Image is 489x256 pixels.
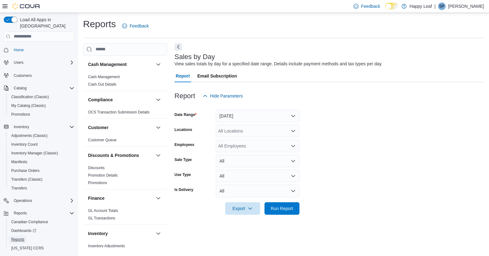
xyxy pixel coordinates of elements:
[11,103,46,108] span: My Catalog (Classic)
[11,94,49,99] span: Classification (Classic)
[448,3,484,10] p: [PERSON_NAME]
[14,124,29,129] span: Inventory
[6,93,77,101] button: Classification (Classic)
[1,123,77,131] button: Inventory
[216,170,299,182] button: All
[88,195,153,201] button: Finance
[6,184,77,193] button: Transfers
[216,155,299,167] button: All
[155,124,162,131] button: Customer
[14,211,27,216] span: Reports
[1,45,77,54] button: Home
[88,230,108,237] h3: Inventory
[11,59,26,66] button: Users
[438,3,446,10] div: Sue Pfeifer
[88,152,139,158] h3: Discounts & Promotions
[11,186,27,191] span: Transfers
[9,218,74,226] span: Canadian Compliance
[9,236,27,243] a: Reports
[175,43,182,51] button: Next
[9,184,74,192] span: Transfers
[83,136,167,146] div: Customer
[216,110,299,122] button: [DATE]
[155,230,162,237] button: Inventory
[11,209,29,217] button: Reports
[11,168,40,173] span: Purchase Orders
[1,84,77,93] button: Catalog
[88,208,118,213] a: GL Account Totals
[14,48,24,53] span: Home
[6,235,77,244] button: Reports
[410,3,432,10] p: Happy Leaf
[9,244,74,252] span: Washington CCRS
[291,128,296,133] button: Open list of options
[88,82,116,87] a: Cash Out Details
[9,184,29,192] a: Transfers
[88,173,118,178] span: Promotion Details
[9,111,33,118] a: Promotions
[175,92,195,100] h3: Report
[83,207,167,224] div: Finance
[9,132,74,139] span: Adjustments (Classic)
[11,123,74,131] span: Inventory
[11,71,74,79] span: Customers
[11,197,74,204] span: Operations
[1,209,77,218] button: Reports
[6,166,77,175] button: Purchase Orders
[9,227,39,234] a: Dashboards
[9,93,74,101] span: Classification (Classic)
[175,172,191,177] label: Use Type
[175,142,194,147] label: Employees
[11,197,35,204] button: Operations
[9,167,74,174] span: Purchase Orders
[6,140,77,149] button: Inventory Count
[155,61,162,68] button: Cash Management
[120,20,151,32] a: Feedback
[6,110,77,119] button: Promotions
[88,152,153,158] button: Discounts & Promotions
[11,151,58,156] span: Inventory Manager (Classic)
[88,124,153,131] button: Customer
[11,228,36,233] span: Dashboards
[83,18,116,30] h1: Reports
[14,86,27,91] span: Catalog
[9,244,46,252] a: [US_STATE] CCRS
[175,61,383,67] div: View sales totals by day for a specified date range. Details include payment methods and tax type...
[83,73,167,91] div: Cash Management
[216,185,299,197] button: All
[9,141,74,148] span: Inventory Count
[6,244,77,253] button: [US_STATE] CCRS
[155,194,162,202] button: Finance
[11,123,32,131] button: Inventory
[14,60,23,65] span: Users
[17,17,74,29] span: Load All Apps in [GEOGRAPHIC_DATA]
[88,138,116,142] a: Customer Queue
[434,3,436,10] p: |
[9,158,74,166] span: Manifests
[9,102,48,109] a: My Catalog (Classic)
[9,149,74,157] span: Inventory Manager (Classic)
[6,131,77,140] button: Adjustments (Classic)
[9,149,61,157] a: Inventory Manager (Classic)
[9,227,74,234] span: Dashboards
[11,159,27,164] span: Manifests
[200,90,245,102] button: Hide Parameters
[175,157,192,162] label: Sale Type
[88,75,120,79] a: Cash Management
[88,165,105,170] span: Discounts
[88,166,105,170] a: Discounts
[11,177,42,182] span: Transfers (Classic)
[9,132,50,139] a: Adjustments (Classic)
[1,196,77,205] button: Operations
[14,73,32,78] span: Customers
[439,3,444,10] span: SP
[6,175,77,184] button: Transfers (Classic)
[11,46,74,54] span: Home
[271,205,293,212] span: Run Report
[83,108,167,118] div: Compliance
[9,93,52,101] a: Classification (Classic)
[6,218,77,226] button: Canadian Compliance
[11,142,38,147] span: Inventory Count
[6,149,77,158] button: Inventory Manager (Classic)
[88,97,153,103] button: Compliance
